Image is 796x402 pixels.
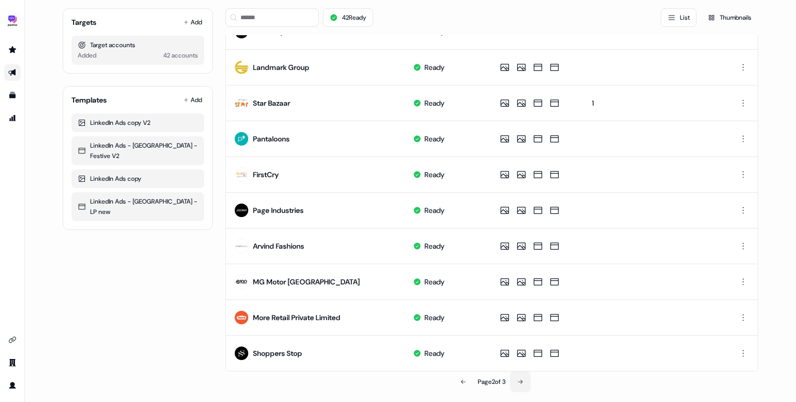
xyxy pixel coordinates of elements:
[78,196,198,217] div: LinkedIn Ads - [GEOGRAPHIC_DATA] - LP new
[424,205,445,216] div: Ready
[253,348,302,358] div: Shoppers Stop
[4,87,21,104] a: Go to templates
[253,98,290,108] div: Star Bazaar
[424,348,445,358] div: Ready
[4,64,21,81] a: Go to outbound experience
[4,41,21,58] a: Go to prospects
[253,134,290,144] div: Pantaloons
[4,377,21,394] a: Go to profile
[253,312,340,323] div: More Retail Private Limited
[424,134,445,144] div: Ready
[701,8,758,27] button: Thumbnails
[253,205,304,216] div: Page Industries
[78,118,198,128] div: LinkedIn Ads copy V2
[253,62,309,73] div: Landmark Group
[424,98,445,108] div: Ready
[78,174,198,184] div: LinkedIn Ads copy
[424,277,445,287] div: Ready
[4,332,21,348] a: Go to integrations
[181,15,204,30] button: Add
[4,110,21,126] a: Go to attribution
[253,277,360,287] div: MG Motor [GEOGRAPHIC_DATA]
[424,312,445,323] div: Ready
[72,17,96,27] div: Targets
[78,40,198,50] div: Target accounts
[78,140,198,161] div: LinkedIn Ads - [GEOGRAPHIC_DATA] - Festive V2
[424,169,445,180] div: Ready
[478,377,506,387] div: Page 2 of 3
[323,8,373,27] button: 42Ready
[72,95,107,105] div: Templates
[4,354,21,371] a: Go to team
[424,62,445,73] div: Ready
[424,241,445,251] div: Ready
[253,241,304,251] div: Arvind Fashions
[253,169,279,180] div: FirstCry
[592,98,647,108] div: 1
[78,50,96,61] div: Added
[661,8,696,27] button: List
[181,93,204,107] button: Add
[163,50,198,61] div: 42 accounts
